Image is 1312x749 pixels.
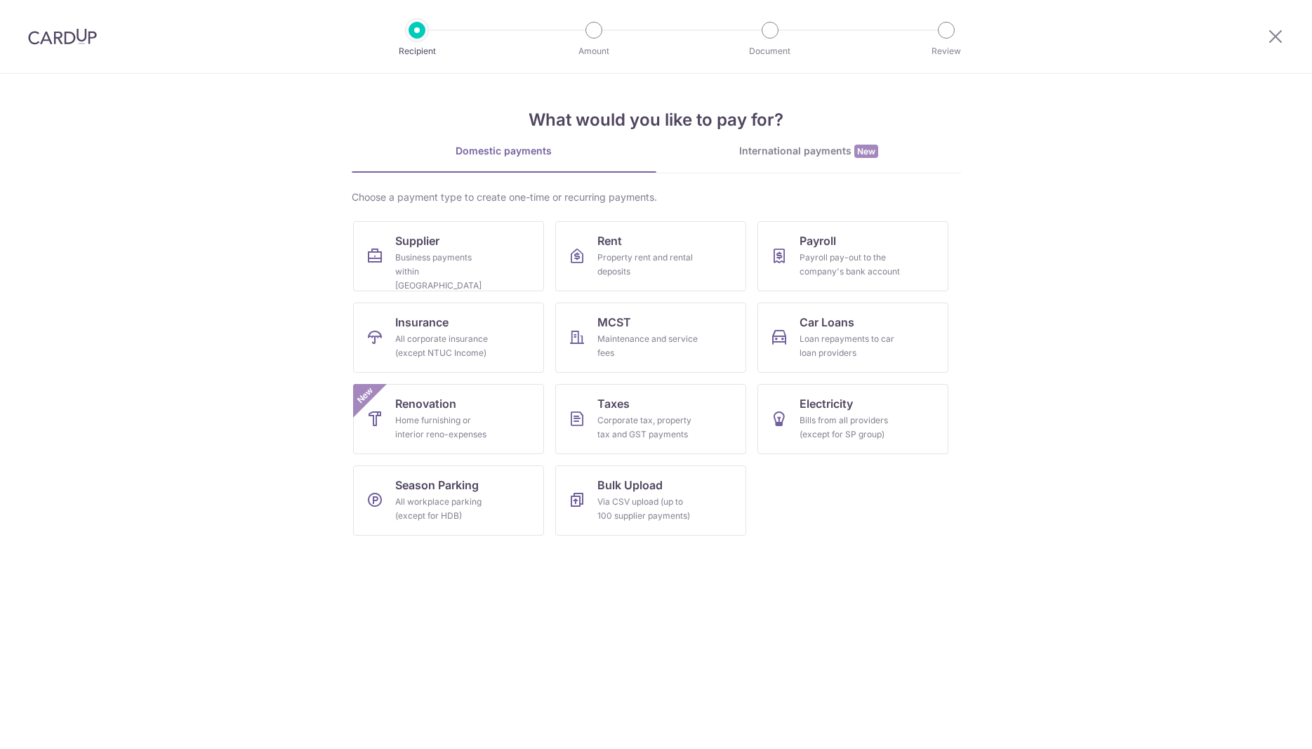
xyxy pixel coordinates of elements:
[597,477,663,493] span: Bulk Upload
[352,144,656,158] div: Domestic payments
[597,232,622,249] span: Rent
[800,251,901,279] div: Payroll pay-out to the company's bank account
[353,303,544,373] a: InsuranceAll corporate insurance (except NTUC Income)
[395,314,449,331] span: Insurance
[597,332,698,360] div: Maintenance and service fees
[555,384,746,454] a: TaxesCorporate tax, property tax and GST payments
[555,221,746,291] a: RentProperty rent and rental deposits
[800,232,836,249] span: Payroll
[353,384,376,407] span: New
[353,384,544,454] a: RenovationHome furnishing or interior reno-expensesNew
[395,413,496,442] div: Home furnishing or interior reno-expenses
[800,413,901,442] div: Bills from all providers (except for SP group)
[353,221,544,291] a: SupplierBusiness payments within [GEOGRAPHIC_DATA]
[656,144,961,159] div: International payments
[395,495,496,523] div: All workplace parking (except for HDB)
[718,44,822,58] p: Document
[395,332,496,360] div: All corporate insurance (except NTUC Income)
[352,107,961,133] h4: What would you like to pay for?
[800,314,854,331] span: Car Loans
[597,413,698,442] div: Corporate tax, property tax and GST payments
[800,395,853,412] span: Electricity
[542,44,646,58] p: Amount
[597,314,631,331] span: MCST
[395,251,496,293] div: Business payments within [GEOGRAPHIC_DATA]
[597,395,630,412] span: Taxes
[395,477,479,493] span: Season Parking
[757,221,948,291] a: PayrollPayroll pay-out to the company's bank account
[597,495,698,523] div: Via CSV upload (up to 100 supplier payments)
[555,303,746,373] a: MCSTMaintenance and service fees
[757,303,948,373] a: Car LoansLoan repayments to car loan providers
[353,465,544,536] a: Season ParkingAll workplace parking (except for HDB)
[352,190,961,204] div: Choose a payment type to create one-time or recurring payments.
[365,44,469,58] p: Recipient
[757,384,948,454] a: ElectricityBills from all providers (except for SP group)
[854,145,878,158] span: New
[1222,707,1298,742] iframe: Opens a widget where you can find more information
[800,332,901,360] div: Loan repayments to car loan providers
[894,44,998,58] p: Review
[395,232,439,249] span: Supplier
[555,465,746,536] a: Bulk UploadVia CSV upload (up to 100 supplier payments)
[395,395,456,412] span: Renovation
[597,251,698,279] div: Property rent and rental deposits
[28,28,97,45] img: CardUp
